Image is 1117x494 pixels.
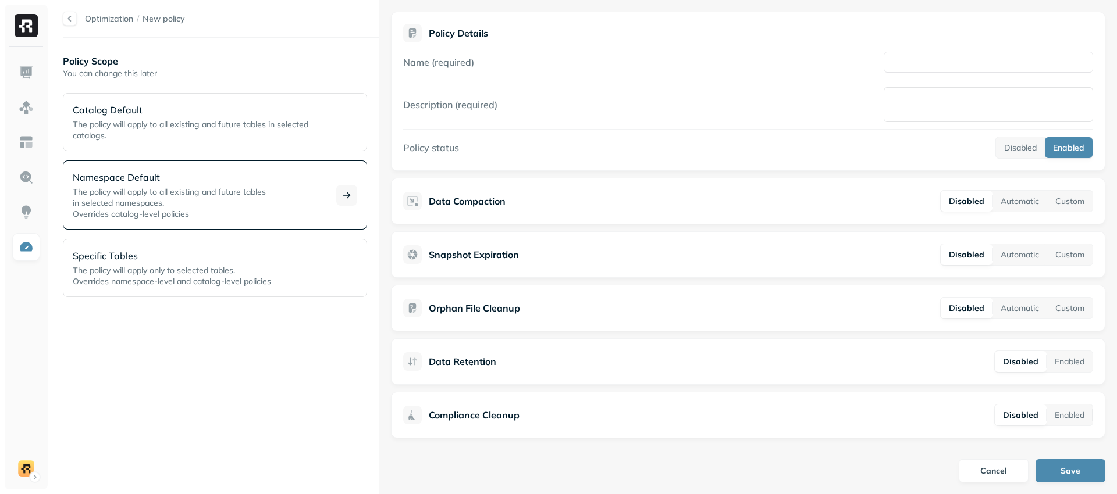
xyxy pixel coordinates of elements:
span: Overrides namespace-level and catalog-level policies [73,276,271,287]
button: Custom [1047,298,1093,318]
div: Namespace DefaultThe policy will apply to all existing and future tablesin selected namespaces.Ov... [63,160,367,230]
div: Specific TablesThe policy will apply only to selected tables.Overrides namespace-level and catalo... [63,239,367,297]
button: Enabled [1047,351,1093,372]
button: Enabled [1047,404,1093,425]
p: Data Compaction [429,194,506,208]
button: Automatic [993,244,1047,265]
img: demo [18,460,34,477]
div: Catalog DefaultThe policy will apply to all existing and future tables in selected catalogs. [63,93,367,151]
button: Automatic [993,298,1047,318]
button: Enabled [1045,137,1093,158]
p: / [137,13,139,24]
img: Optimization [19,239,34,255]
p: Compliance Cleanup [429,408,520,422]
p: Orphan File Cleanup [429,301,520,315]
label: Name (required) [403,56,474,68]
button: Disabled [941,298,993,318]
button: Disabled [996,137,1045,158]
p: Namespace Default [73,170,322,184]
img: Dashboard [19,65,34,80]
label: Policy status [403,142,459,153]
p: You can change this later [63,68,379,79]
button: Custom [1047,244,1093,265]
span: The policy will apply to all existing and future tables in selected catalogs. [73,119,308,141]
button: Disabled [941,244,993,265]
span: New policy [143,13,185,24]
button: Disabled [995,404,1047,425]
img: Ryft [15,14,38,37]
p: Data Retention [429,355,496,368]
button: Disabled [995,351,1047,372]
span: The policy will apply only to selected tables. [73,265,235,275]
span: in selected namespaces. [73,198,164,208]
nav: breadcrumb [85,13,185,24]
p: Specific Tables [73,249,322,263]
label: Description (required) [403,99,497,110]
span: Overrides catalog-level policies [73,209,189,219]
img: Assets [19,100,34,115]
p: Policy Scope [63,54,379,68]
p: Policy Details [429,27,488,39]
button: Disabled [941,191,993,212]
button: Cancel [959,459,1029,482]
p: Catalog Default [73,103,322,117]
button: Automatic [993,191,1047,212]
img: Insights [19,205,34,220]
span: The policy will apply to all existing and future tables [73,187,266,197]
img: Asset Explorer [19,135,34,150]
a: Optimization [85,13,133,24]
button: Custom [1047,191,1093,212]
img: Query Explorer [19,170,34,185]
button: Save [1036,459,1105,482]
p: Snapshot Expiration [429,248,519,262]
